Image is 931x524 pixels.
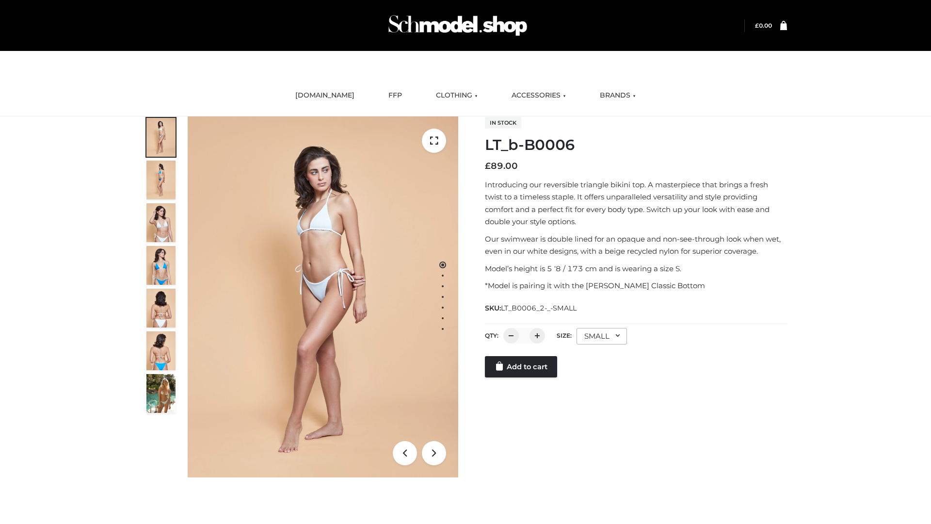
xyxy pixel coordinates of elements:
img: ArielClassicBikiniTop_CloudNine_AzureSky_OW114ECO_2-scaled.jpg [146,161,176,199]
div: SMALL [577,328,627,344]
a: FFP [381,85,409,106]
img: Arieltop_CloudNine_AzureSky2.jpg [146,374,176,413]
img: ArielClassicBikiniTop_CloudNine_AzureSky_OW114ECO_7-scaled.jpg [146,289,176,327]
a: [DOMAIN_NAME] [288,85,362,106]
a: Add to cart [485,356,557,377]
p: Model’s height is 5 ‘8 / 173 cm and is wearing a size S. [485,262,787,275]
img: ArielClassicBikiniTop_CloudNine_AzureSky_OW114ECO_3-scaled.jpg [146,203,176,242]
h1: LT_b-B0006 [485,136,787,154]
a: BRANDS [593,85,643,106]
span: £ [485,161,491,171]
img: Schmodel Admin 964 [385,6,530,45]
p: Our swimwear is double lined for an opaque and non-see-through look when wet, even in our white d... [485,233,787,258]
a: £0.00 [755,22,772,29]
bdi: 89.00 [485,161,518,171]
img: ArielClassicBikiniTop_CloudNine_AzureSky_OW114ECO_1-scaled.jpg [146,118,176,157]
a: CLOTHING [429,85,485,106]
span: SKU: [485,302,578,314]
span: In stock [485,117,521,129]
p: *Model is pairing it with the [PERSON_NAME] Classic Bottom [485,279,787,292]
a: ACCESSORIES [504,85,573,106]
span: LT_B0006_2-_-SMALL [501,304,577,312]
bdi: 0.00 [755,22,772,29]
img: ArielClassicBikiniTop_CloudNine_AzureSky_OW114ECO_4-scaled.jpg [146,246,176,285]
img: ArielClassicBikiniTop_CloudNine_AzureSky_OW114ECO_8-scaled.jpg [146,331,176,370]
p: Introducing our reversible triangle bikini top. A masterpiece that brings a fresh twist to a time... [485,179,787,228]
img: ArielClassicBikiniTop_CloudNine_AzureSky_OW114ECO_1 [188,116,458,477]
span: £ [755,22,759,29]
label: QTY: [485,332,498,339]
label: Size: [557,332,572,339]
